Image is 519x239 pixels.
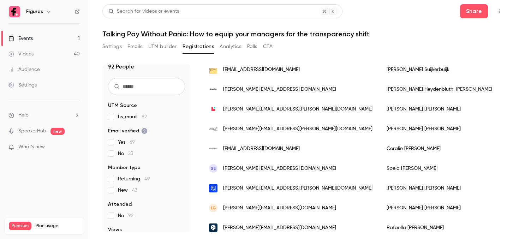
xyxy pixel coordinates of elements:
span: [EMAIL_ADDRESS][DOMAIN_NAME] [223,66,300,73]
div: [PERSON_NAME] Suijkerbuijk [380,60,499,79]
div: [PERSON_NAME] [PERSON_NAME] [380,99,499,119]
img: deepl.com [209,223,217,232]
span: Returning [118,175,150,183]
img: Figures [9,6,20,17]
span: new [50,128,65,135]
span: hs_email [118,113,147,120]
div: Search for videos or events [108,8,179,15]
button: CTA [263,41,273,52]
button: Emails [127,41,142,52]
div: Events [8,35,33,42]
button: Analytics [220,41,241,52]
span: Member type [108,164,141,171]
span: What's new [18,143,45,151]
span: SE [211,165,216,172]
span: Views [108,226,122,233]
span: No [118,212,133,219]
button: UTM builder [148,41,177,52]
span: [PERSON_NAME][EMAIL_ADDRESS][PERSON_NAME][DOMAIN_NAME] [223,185,372,192]
img: applike-group.com [209,85,217,94]
span: [PERSON_NAME][EMAIL_ADDRESS][PERSON_NAME][DOMAIN_NAME] [223,106,372,113]
img: dermaceutic.com [209,148,217,149]
span: 69 [130,140,135,145]
h1: 92 People [108,62,134,71]
span: [EMAIL_ADDRESS][DOMAIN_NAME] [223,145,300,153]
span: 92 [128,213,133,218]
div: Spela [PERSON_NAME] [380,159,499,178]
div: Coralie [PERSON_NAME] [380,139,499,159]
span: 43 [132,188,137,193]
span: 49 [144,177,150,181]
div: Rafaella [PERSON_NAME] [380,218,499,238]
span: UTM Source [108,102,137,109]
span: Plan usage [36,223,79,229]
span: [PERSON_NAME][EMAIL_ADDRESS][DOMAIN_NAME] [223,224,336,232]
span: Attended [108,201,132,208]
button: Settings [102,41,122,52]
a: SpeakerHub [18,127,46,135]
span: Email verified [108,127,148,135]
span: 23 [128,151,133,156]
div: Audience [8,66,40,73]
button: Registrations [183,41,214,52]
div: [PERSON_NAME] Heydenbluth-[PERSON_NAME] [380,79,499,99]
div: Videos [8,50,34,58]
img: lodgify.com [209,105,217,113]
span: [PERSON_NAME][EMAIL_ADDRESS][DOMAIN_NAME] [223,204,336,212]
div: [PERSON_NAME] [PERSON_NAME] [380,119,499,139]
span: Help [18,112,29,119]
span: No [118,150,133,157]
img: butternutbox.com [209,65,217,74]
button: Share [460,4,488,18]
span: [PERSON_NAME][EMAIL_ADDRESS][PERSON_NAME][DOMAIN_NAME] [223,125,372,133]
span: 82 [142,114,147,119]
span: [PERSON_NAME][EMAIL_ADDRESS][DOMAIN_NAME] [223,165,336,172]
li: help-dropdown-opener [8,112,80,119]
h6: Figures [26,8,43,15]
span: New [118,187,137,194]
div: [PERSON_NAME] [PERSON_NAME] [380,178,499,198]
img: unique-landuse.de [209,125,217,133]
span: Premium [9,222,31,230]
span: [PERSON_NAME][EMAIL_ADDRESS][DOMAIN_NAME] [223,86,336,93]
span: LG [211,205,216,211]
div: [PERSON_NAME] [PERSON_NAME] [380,198,499,218]
h1: Talking Pay Without Panic: How to equip your managers for the transparency shift [102,30,505,38]
iframe: Noticeable Trigger [71,144,80,150]
span: Yes [118,139,135,146]
img: algolia.com [209,184,217,192]
div: Settings [8,82,37,89]
button: Polls [247,41,257,52]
